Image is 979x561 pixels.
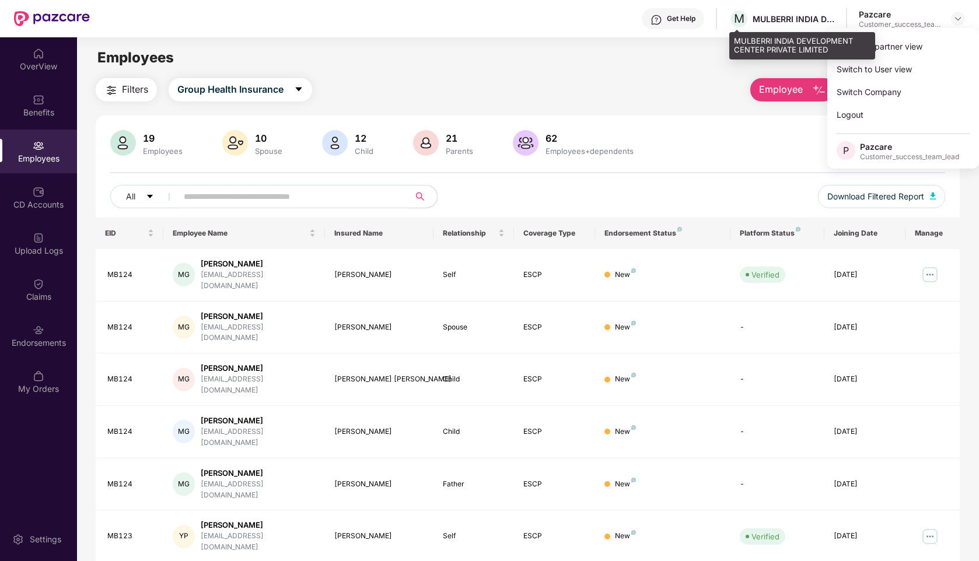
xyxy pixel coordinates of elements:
[677,227,682,232] img: svg+xml;base64,PHN2ZyB4bWxucz0iaHR0cDovL3d3dy53My5vcmcvMjAwMC9zdmciIHdpZHRoPSI4IiBoZWlnaHQ9IjgiIH...
[859,20,940,29] div: Customer_success_team_lead
[169,78,312,101] button: Group Health Insurancecaret-down
[443,531,505,542] div: Self
[796,227,800,232] img: svg+xml;base64,PHN2ZyB4bWxucz0iaHR0cDovL3d3dy53My5vcmcvMjAwMC9zdmciIHdpZHRoPSI4IiBoZWlnaHQ9IjgiIH...
[177,82,284,97] span: Group Health Insurance
[834,531,896,542] div: [DATE]
[827,80,979,103] div: Switch Company
[33,48,44,59] img: svg+xml;base64,PHN2ZyBpZD0iSG9tZSIgeG1sbnM9Imh0dHA6Ly93d3cudzMub3JnLzIwMDAvc3ZnIiB3aWR0aD0iMjAiIG...
[631,530,636,535] img: svg+xml;base64,PHN2ZyB4bWxucz0iaHR0cDovL3d3dy53My5vcmcvMjAwMC9zdmciIHdpZHRoPSI4IiBoZWlnaHQ9IjgiIH...
[253,132,285,144] div: 10
[107,479,154,490] div: MB124
[834,426,896,437] div: [DATE]
[824,218,905,249] th: Joining Date
[201,311,316,322] div: [PERSON_NAME]
[834,322,896,333] div: [DATE]
[953,14,963,23] img: svg+xml;base64,PHN2ZyBpZD0iRHJvcGRvd24tMzJ4MzIiIHhtbG5zPSJodHRwOi8vd3d3LnczLm9yZy8yMDAwL3N2ZyIgd2...
[334,426,424,437] div: [PERSON_NAME]
[222,130,248,156] img: svg+xml;base64,PHN2ZyB4bWxucz0iaHR0cDovL3d3dy53My5vcmcvMjAwMC9zdmciIHhtbG5zOnhsaW5rPSJodHRwOi8vd3...
[834,479,896,490] div: [DATE]
[827,103,979,126] div: Logout
[443,479,505,490] div: Father
[615,322,636,333] div: New
[294,85,303,95] span: caret-down
[921,527,939,546] img: manageButton
[730,301,825,354] td: -
[631,268,636,273] img: svg+xml;base64,PHN2ZyB4bWxucz0iaHR0cDovL3d3dy53My5vcmcvMjAwMC9zdmciIHdpZHRoPSI4IiBoZWlnaHQ9IjgiIH...
[334,479,424,490] div: [PERSON_NAME]
[523,374,586,385] div: ESCP
[105,229,145,238] span: EID
[631,478,636,482] img: svg+xml;base64,PHN2ZyB4bWxucz0iaHR0cDovL3d3dy53My5vcmcvMjAwMC9zdmciIHdpZHRoPSI4IiBoZWlnaHQ9IjgiIH...
[827,58,979,80] div: Switch to User view
[753,13,834,24] div: MULBERRI INDIA DEVELOPMENT CENTER PRIVATE LIMITED
[843,143,849,157] span: P
[443,426,505,437] div: Child
[834,269,896,280] div: [DATE]
[14,11,90,26] img: New Pazcare Logo
[834,374,896,385] div: [DATE]
[513,130,539,156] img: svg+xml;base64,PHN2ZyB4bWxucz0iaHR0cDovL3d3dy53My5vcmcvMjAwMC9zdmciIHhtbG5zOnhsaW5rPSJodHRwOi8vd3...
[163,218,326,249] th: Employee Name
[110,130,136,156] img: svg+xml;base64,PHN2ZyB4bWxucz0iaHR0cDovL3d3dy53My5vcmcvMjAwMC9zdmciIHhtbG5zOnhsaW5rPSJodHRwOi8vd3...
[104,83,118,97] img: svg+xml;base64,PHN2ZyB4bWxucz0iaHR0cDovL3d3dy53My5vcmcvMjAwMC9zdmciIHdpZHRoPSIyNCIgaGVpZ2h0PSIyNC...
[751,269,779,280] div: Verified
[110,185,181,208] button: Allcaret-down
[201,531,316,553] div: [EMAIL_ADDRESS][DOMAIN_NAME]
[122,82,148,97] span: Filters
[33,278,44,290] img: svg+xml;base64,PHN2ZyBpZD0iQ2xhaW0iIHhtbG5zPSJodHRwOi8vd3d3LnczLm9yZy8yMDAwL3N2ZyIgd2lkdGg9IjIwIi...
[334,269,424,280] div: [PERSON_NAME]
[33,232,44,244] img: svg+xml;base64,PHN2ZyBpZD0iVXBsb2FkX0xvZ3MiIGRhdGEtbmFtZT0iVXBsb2FkIExvZ3MiIHhtbG5zPSJodHRwOi8vd3...
[443,132,475,144] div: 21
[413,130,439,156] img: svg+xml;base64,PHN2ZyB4bWxucz0iaHR0cDovL3d3dy53My5vcmcvMjAwMC9zdmciIHhtbG5zOnhsaW5rPSJodHRwOi8vd3...
[173,472,195,496] div: MG
[173,420,195,443] div: MG
[173,229,307,238] span: Employee Name
[523,479,586,490] div: ESCP
[729,32,875,59] div: MULBERRI INDIA DEVELOPMENT CENTER PRIVATE LIMITED
[604,229,721,238] div: Endorsement Status
[905,218,960,249] th: Manage
[730,458,825,511] td: -
[827,190,924,203] span: Download Filtered Report
[750,78,835,101] button: Employee
[201,258,316,269] div: [PERSON_NAME]
[751,531,779,542] div: Verified
[141,132,185,144] div: 19
[334,322,424,333] div: [PERSON_NAME]
[33,324,44,336] img: svg+xml;base64,PHN2ZyBpZD0iRW5kb3JzZW1lbnRzIiB4bWxucz0iaHR0cDovL3d3dy53My5vcmcvMjAwMC9zdmciIHdpZH...
[543,132,636,144] div: 62
[96,218,163,249] th: EID
[325,218,433,249] th: Insured Name
[201,415,316,426] div: [PERSON_NAME]
[433,218,515,249] th: Relationship
[523,269,586,280] div: ESCP
[26,534,65,545] div: Settings
[33,140,44,152] img: svg+xml;base64,PHN2ZyBpZD0iRW1wbG95ZWVzIiB4bWxucz0iaHR0cDovL3d3dy53My5vcmcvMjAwMC9zdmciIHdpZHRoPS...
[126,190,135,203] span: All
[334,531,424,542] div: [PERSON_NAME]
[734,12,744,26] span: M
[543,146,636,156] div: Employees+dependents
[860,141,959,152] div: Pazcare
[96,78,157,101] button: Filters
[667,14,695,23] div: Get Help
[201,322,316,344] div: [EMAIL_ADDRESS][DOMAIN_NAME]
[334,374,424,385] div: [PERSON_NAME] [PERSON_NAME]
[408,192,431,201] span: search
[12,534,24,545] img: svg+xml;base64,PHN2ZyBpZD0iU2V0dGluZy0yMHgyMCIgeG1sbnM9Imh0dHA6Ly93d3cudzMub3JnLzIwMDAvc3ZnIiB3aW...
[631,425,636,430] img: svg+xml;base64,PHN2ZyB4bWxucz0iaHR0cDovL3d3dy53My5vcmcvMjAwMC9zdmciIHdpZHRoPSI4IiBoZWlnaHQ9IjgiIH...
[523,322,586,333] div: ESCP
[921,265,939,284] img: manageButton
[107,374,154,385] div: MB124
[201,520,316,531] div: [PERSON_NAME]
[352,146,376,156] div: Child
[443,322,505,333] div: Spouse
[523,426,586,437] div: ESCP
[514,218,595,249] th: Coverage Type
[201,374,316,396] div: [EMAIL_ADDRESS][DOMAIN_NAME]
[322,130,348,156] img: svg+xml;base64,PHN2ZyB4bWxucz0iaHR0cDovL3d3dy53My5vcmcvMjAwMC9zdmciIHhtbG5zOnhsaW5rPSJodHRwOi8vd3...
[631,373,636,377] img: svg+xml;base64,PHN2ZyB4bWxucz0iaHR0cDovL3d3dy53My5vcmcvMjAwMC9zdmciIHdpZHRoPSI4IiBoZWlnaHQ9IjgiIH...
[173,368,195,391] div: MG
[201,426,316,448] div: [EMAIL_ADDRESS][DOMAIN_NAME]
[107,322,154,333] div: MB124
